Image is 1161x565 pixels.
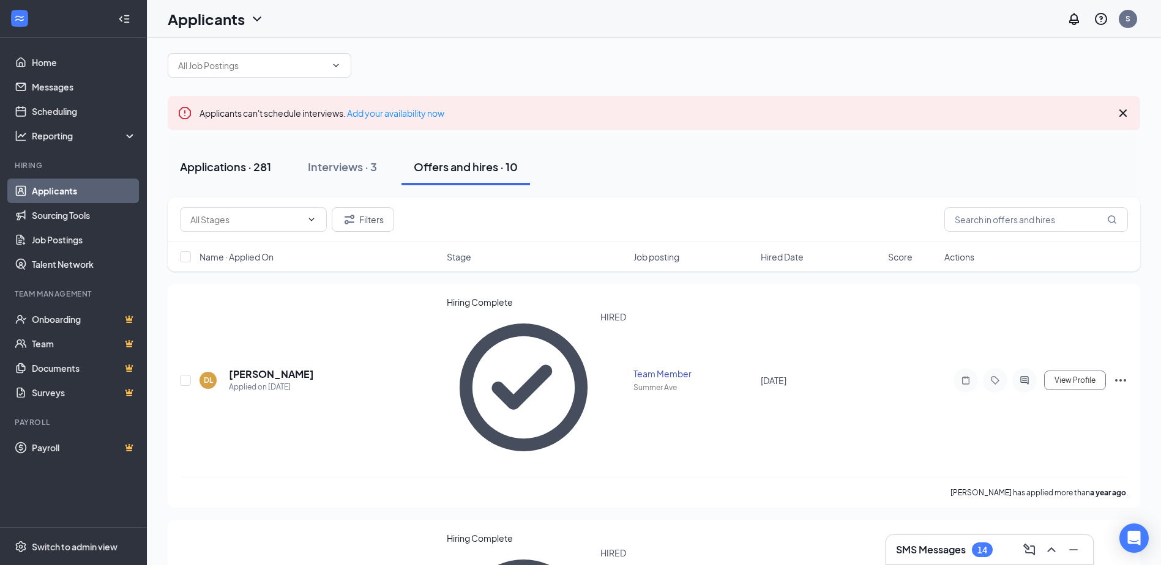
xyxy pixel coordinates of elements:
div: Applied on [DATE] [229,381,314,393]
div: Team Member [633,367,753,380]
span: Actions [944,251,974,263]
span: Score [888,251,913,263]
div: 14 [977,545,987,555]
p: [PERSON_NAME] has applied more than . [950,487,1128,498]
svg: QuestionInfo [1094,12,1108,26]
button: ComposeMessage [1020,540,1039,559]
a: Messages [32,75,136,99]
div: Summer Ave [633,382,753,393]
svg: Note [958,375,973,385]
a: Sourcing Tools [32,203,136,227]
h1: Applicants [168,9,245,29]
div: Applications · 281 [180,159,271,174]
div: Hiring [15,160,134,171]
a: Job Postings [32,227,136,252]
div: Hiring Complete [447,296,627,308]
a: DocumentsCrown [32,356,136,380]
div: Hiring Complete [447,532,627,544]
div: Open Intercom Messenger [1119,523,1149,553]
svg: Minimize [1066,542,1081,557]
span: View Profile [1055,376,1096,385]
div: Switch to admin view [32,541,118,553]
div: Offers and hires · 10 [414,159,518,174]
span: Stage [447,251,471,263]
svg: ChevronUp [1044,542,1059,557]
a: TeamCrown [32,331,136,356]
div: S [1126,13,1130,24]
svg: ComposeMessage [1022,542,1037,557]
svg: ChevronDown [250,12,264,26]
a: PayrollCrown [32,435,136,460]
svg: Filter [342,212,357,227]
svg: Error [177,106,192,120]
span: [DATE] [761,375,786,386]
span: Name · Applied On [200,251,274,263]
svg: CheckmarkCircle [447,311,601,465]
div: Interviews · 3 [308,159,377,174]
svg: ChevronDown [331,61,341,70]
a: Home [32,50,136,75]
svg: WorkstreamLogo [13,12,26,24]
b: a year ago [1090,488,1126,497]
h5: [PERSON_NAME] [229,367,314,381]
svg: ActiveChat [1017,375,1032,385]
svg: ChevronDown [307,215,316,224]
a: Add your availability now [347,108,444,119]
span: Hired Date [761,251,804,263]
a: Talent Network [32,252,136,276]
svg: Cross [1116,106,1130,120]
button: Minimize [1064,540,1083,559]
svg: MagnifyingGlass [1107,215,1117,224]
a: Applicants [32,179,136,203]
div: Team Management [15,289,134,299]
a: SurveysCrown [32,380,136,405]
input: Search in offers and hires [944,207,1128,232]
button: ChevronUp [1042,540,1061,559]
a: Scheduling [32,99,136,124]
svg: Notifications [1067,12,1081,26]
svg: Settings [15,541,27,553]
div: DL [204,375,213,385]
div: HIRED [600,311,626,465]
div: Reporting [32,130,137,142]
a: OnboardingCrown [32,307,136,331]
h3: SMS Messages [896,543,966,556]
button: View Profile [1044,371,1106,390]
span: Job posting [633,251,679,263]
input: All Stages [190,213,302,226]
svg: Analysis [15,130,27,142]
button: Filter Filters [332,207,394,232]
svg: Ellipses [1113,373,1128,388]
svg: Collapse [118,13,130,25]
input: All Job Postings [178,59,326,72]
span: Applicants can't schedule interviews. [200,108,444,119]
div: Payroll [15,417,134,427]
svg: Tag [988,375,1002,385]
